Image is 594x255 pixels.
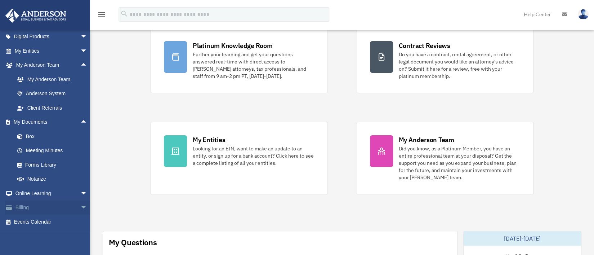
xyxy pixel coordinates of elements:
span: arrow_drop_up [80,58,95,73]
a: My Anderson Team [10,72,98,87]
div: My Entities [193,135,225,144]
a: Meeting Minutes [10,144,98,158]
a: Anderson System [10,87,98,101]
a: Client Referrals [10,101,98,115]
div: Do you have a contract, rental agreement, or other legal document you would like an attorney's ad... [399,51,521,80]
div: Further your learning and get your questions answered real-time with direct access to [PERSON_NAM... [193,51,314,80]
a: My Anderson Team Did you know, as a Platinum Member, you have an entire professional team at your... [357,122,534,194]
a: My Entities Looking for an EIN, want to make an update to an entity, or sign up for a bank accoun... [151,122,328,194]
a: menu [97,13,106,19]
a: Billingarrow_drop_down [5,201,98,215]
a: Forms Library [10,158,98,172]
div: Platinum Knowledge Room [193,41,273,50]
a: Digital Productsarrow_drop_down [5,30,98,44]
div: Contract Reviews [399,41,450,50]
i: search [120,10,128,18]
a: Contract Reviews Do you have a contract, rental agreement, or other legal document you would like... [357,28,534,93]
span: arrow_drop_up [80,115,95,130]
img: Anderson Advisors Platinum Portal [3,9,68,23]
a: My Anderson Teamarrow_drop_up [5,58,98,72]
div: My Anderson Team [399,135,454,144]
a: Platinum Knowledge Room Further your learning and get your questions answered real-time with dire... [151,28,328,93]
span: arrow_drop_down [80,30,95,44]
span: arrow_drop_down [80,201,95,215]
a: Events Calendar [5,215,98,229]
a: My Entitiesarrow_drop_down [5,44,98,58]
i: menu [97,10,106,19]
div: Did you know, as a Platinum Member, you have an entire professional team at your disposal? Get th... [399,145,521,181]
div: [DATE]-[DATE] [464,231,581,246]
img: User Pic [578,9,589,19]
a: My Documentsarrow_drop_up [5,115,98,129]
a: Box [10,129,98,144]
a: Notarize [10,172,98,186]
span: arrow_drop_down [80,44,95,58]
span: arrow_drop_down [80,186,95,201]
a: Online Learningarrow_drop_down [5,186,98,201]
div: Looking for an EIN, want to make an update to an entity, or sign up for a bank account? Click her... [193,145,314,167]
div: My Questions [109,237,157,248]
